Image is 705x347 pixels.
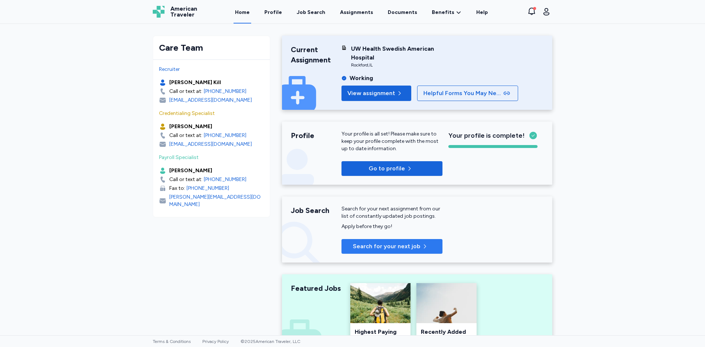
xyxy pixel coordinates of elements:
[353,242,420,251] span: Search for your next job
[291,44,341,65] div: Current Assignment
[169,176,202,183] div: Call or text at:
[432,9,454,16] span: Benefits
[159,42,264,54] div: Care Team
[350,74,373,83] div: Working
[369,164,405,173] p: Go to profile
[355,328,406,336] div: Highest Paying
[417,86,518,101] button: Helpful Forms You May Need
[291,130,341,141] div: Profile
[170,6,197,18] span: American Traveler
[341,86,411,101] button: View assignment
[187,185,229,192] a: [PHONE_NUMBER]
[169,88,202,95] div: Call or text at:
[159,110,264,117] div: Credentialing Specialist
[341,205,442,220] div: Search for your next assignment from our list of constantly updated job postings.
[169,141,252,148] div: [EMAIL_ADDRESS][DOMAIN_NAME]
[341,239,442,254] button: Search for your next job
[169,97,252,104] div: [EMAIL_ADDRESS][DOMAIN_NAME]
[351,62,442,68] div: Rockford , IL
[351,44,442,62] div: UW Health Swedish American Hospital
[423,89,502,98] span: Helpful Forms You May Need
[204,132,246,139] a: [PHONE_NUMBER]
[350,283,411,323] img: Highest Paying
[169,79,221,86] div: [PERSON_NAME] Kill
[169,167,212,174] div: [PERSON_NAME]
[416,283,477,323] img: Recently Added
[204,88,246,95] a: [PHONE_NUMBER]
[153,339,191,344] a: Terms & Conditions
[341,161,442,176] button: Go to profile
[448,130,525,141] span: Your profile is complete!
[169,185,185,192] div: Fax to:
[169,194,264,208] div: [PERSON_NAME][EMAIL_ADDRESS][DOMAIN_NAME]
[159,154,264,161] div: Payroll Specialist
[297,9,325,16] div: Job Search
[204,176,246,183] a: [PHONE_NUMBER]
[291,205,341,216] div: Job Search
[202,339,229,344] a: Privacy Policy
[341,223,442,230] div: Apply before they go!
[153,6,164,18] img: Logo
[421,328,472,336] div: Recently Added
[432,9,462,16] a: Benefits
[241,339,300,344] span: © 2025 American Traveler, LLC
[169,132,202,139] div: Call or text at:
[169,123,212,130] div: [PERSON_NAME]
[159,66,264,73] div: Recruiter
[291,283,341,293] div: Featured Jobs
[341,130,442,152] p: Your profile is all set! Please make sure to keep your profile complete with the most up to date ...
[347,89,395,98] span: View assignment
[234,1,251,24] a: Home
